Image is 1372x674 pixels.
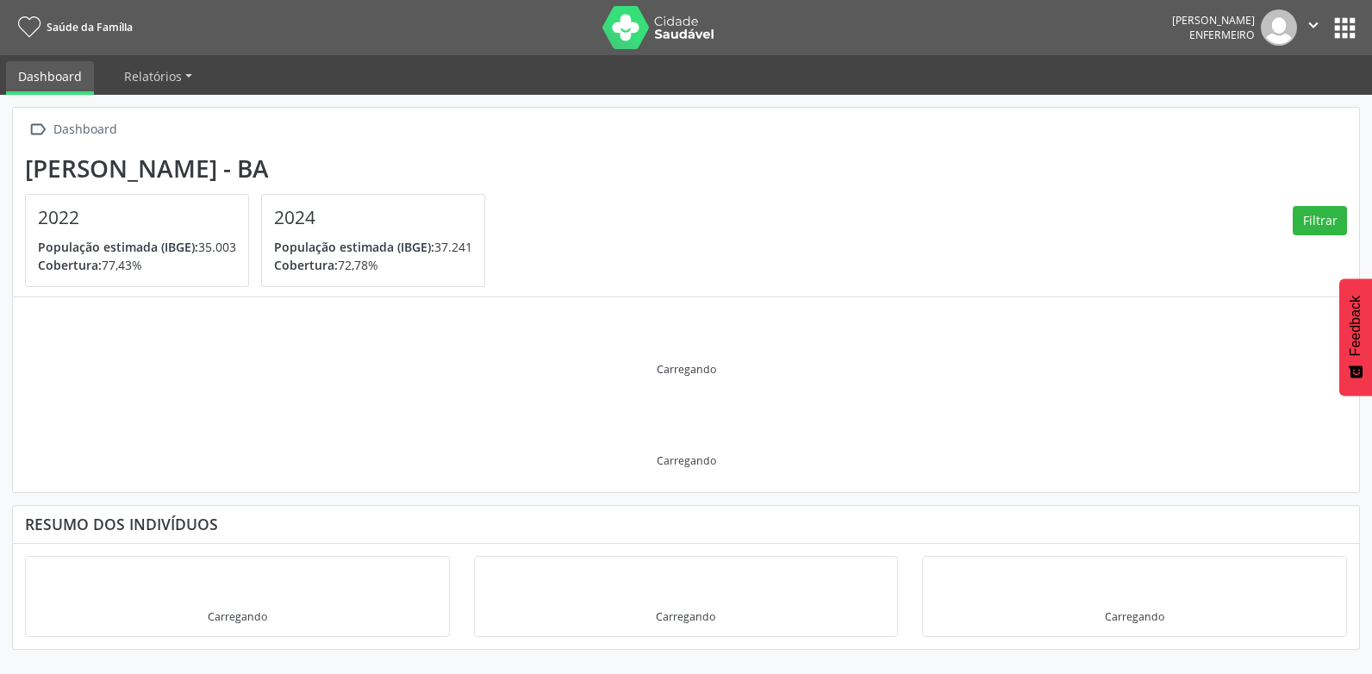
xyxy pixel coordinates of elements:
[274,257,338,273] span: Cobertura:
[25,515,1347,534] div: Resumo dos indivíduos
[208,609,267,624] div: Carregando
[47,20,133,34] span: Saúde da Família
[112,61,204,91] a: Relatórios
[38,256,236,274] p: 77,43%
[274,239,434,255] span: População estimada (IBGE):
[25,154,497,183] div: [PERSON_NAME] - BA
[1348,296,1363,356] span: Feedback
[124,68,182,84] span: Relatórios
[274,207,472,228] h4: 2024
[1189,28,1255,42] span: Enfermeiro
[38,238,236,256] p: 35.003
[1339,278,1372,396] button: Feedback - Mostrar pesquisa
[38,257,102,273] span: Cobertura:
[274,256,472,274] p: 72,78%
[38,239,198,255] span: População estimada (IBGE):
[38,207,236,228] h4: 2022
[6,61,94,95] a: Dashboard
[1293,206,1347,235] button: Filtrar
[25,117,120,142] a:  Dashboard
[657,453,716,468] div: Carregando
[25,117,50,142] i: 
[656,609,715,624] div: Carregando
[657,362,716,377] div: Carregando
[12,13,133,41] a: Saúde da Família
[1297,9,1330,46] button: 
[1330,13,1360,43] button: apps
[1304,16,1323,34] i: 
[1105,609,1164,624] div: Carregando
[1172,13,1255,28] div: [PERSON_NAME]
[50,117,120,142] div: Dashboard
[1261,9,1297,46] img: img
[274,238,472,256] p: 37.241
